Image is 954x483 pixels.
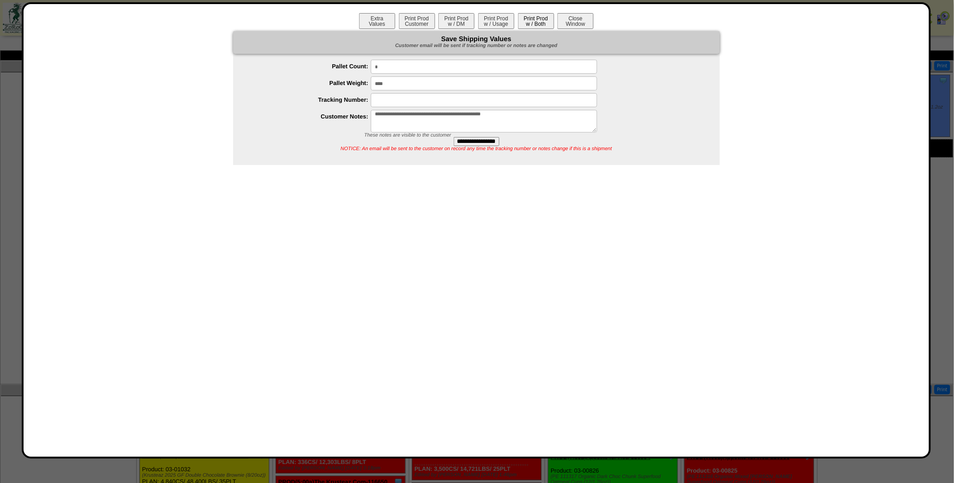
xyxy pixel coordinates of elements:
label: Pallet Weight: [251,80,371,86]
label: Pallet Count: [251,63,371,70]
span: These notes are visible to the customer [364,133,451,138]
div: Customer email will be sent if tracking number or notes are changed [233,43,720,49]
label: Customer Notes: [251,113,371,120]
a: CloseWindow [556,20,594,27]
button: Print Prodw / Both [518,13,554,29]
button: CloseWindow [557,13,594,29]
span: NOTICE: An email will be sent to the customer on record any time the tracking number or notes cha... [340,146,612,152]
label: Tracking Number: [251,96,371,103]
button: Print ProdCustomer [399,13,435,29]
div: Save Shipping Values [233,31,720,54]
button: Print Prodw / Usage [478,13,514,29]
button: ExtraValues [359,13,395,29]
button: Print Prodw / DM [438,13,475,29]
